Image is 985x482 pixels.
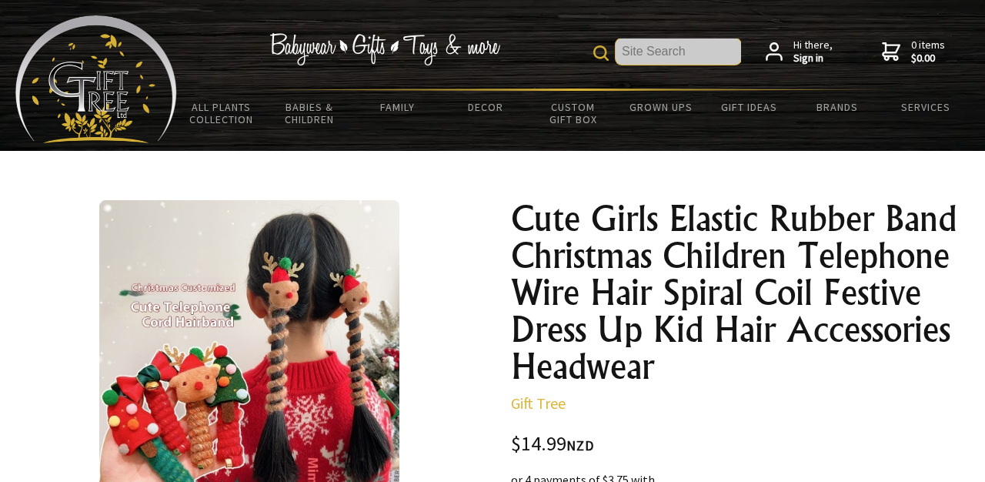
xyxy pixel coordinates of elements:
[911,38,945,65] span: 0 items
[882,38,945,65] a: 0 items$0.00
[566,437,594,454] span: NZD
[353,91,441,123] a: Family
[706,91,793,123] a: Gift Ideas
[529,91,617,136] a: Custom Gift Box
[793,52,833,65] strong: Sign in
[265,91,352,136] a: Babies & Children
[441,91,529,123] a: Decor
[511,434,960,455] div: $14.99
[793,91,881,123] a: Brands
[617,91,705,123] a: Grown Ups
[793,38,833,65] span: Hi there,
[511,200,960,385] h1: Cute Girls Elastic Rubber Band Christmas Children Telephone Wire Hair Spiral Coil Festive Dress U...
[15,15,177,143] img: Babyware - Gifts - Toys and more...
[177,91,265,136] a: All Plants Collection
[270,33,501,65] img: Babywear - Gifts - Toys & more
[593,45,609,61] img: product search
[766,38,833,65] a: Hi there,Sign in
[911,52,945,65] strong: $0.00
[882,91,970,123] a: Services
[511,393,566,413] a: Gift Tree
[616,38,741,65] input: Site Search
